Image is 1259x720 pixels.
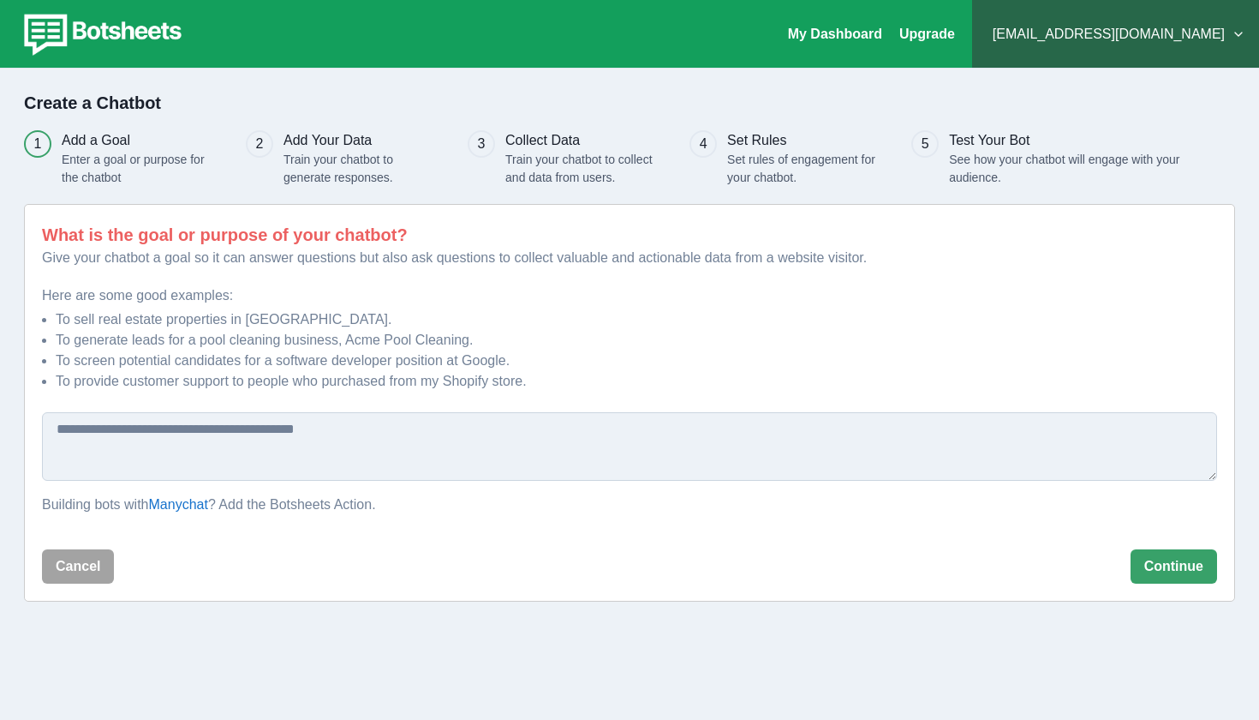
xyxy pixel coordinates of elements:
p: Here are some good examples: [42,285,1217,306]
button: Cancel [42,549,114,584]
div: 1 [34,134,42,154]
div: 3 [478,134,486,154]
h3: Add a Goal [62,130,218,151]
h2: Create a Chatbot [24,93,1235,113]
h3: Test Your Bot [949,130,1191,151]
p: Train your chatbot to collect and data from users. [505,151,661,187]
p: Give your chatbot a goal so it can answer questions but also ask questions to collect valuable an... [42,248,1217,268]
h3: Collect Data [505,130,661,151]
div: 2 [256,134,264,154]
div: 4 [700,134,707,154]
h3: Set Rules [727,130,883,151]
p: Set rules of engagement for your chatbot. [727,151,883,187]
h3: Add Your Data [283,130,439,151]
li: To provide customer support to people who purchased from my Shopify store. [56,371,1217,392]
div: Progress [24,130,1235,187]
li: To screen potential candidates for a software developer position at Google. [56,351,1217,371]
p: See how your chatbot will engage with your audience. [949,151,1191,187]
li: To generate leads for a pool cleaning business, Acme Pool Cleaning. [56,330,1217,351]
div: 5 [922,134,929,154]
p: Train your chatbot to generate responses. [283,151,439,187]
p: Building bots with ? Add the Botsheets Action. [42,495,1217,515]
img: botsheets-logo.png [14,10,187,58]
p: What is the goal or purpose of your chatbot? [42,222,1217,248]
a: Upgrade [899,27,955,41]
p: Enter a goal or purpose for the chatbot [62,151,218,187]
button: [EMAIL_ADDRESS][DOMAIN_NAME] [986,17,1245,51]
a: Manychat [149,497,208,512]
button: Continue [1131,549,1217,584]
li: To sell real estate properties in [GEOGRAPHIC_DATA]. [56,309,1217,330]
a: My Dashboard [788,27,882,41]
